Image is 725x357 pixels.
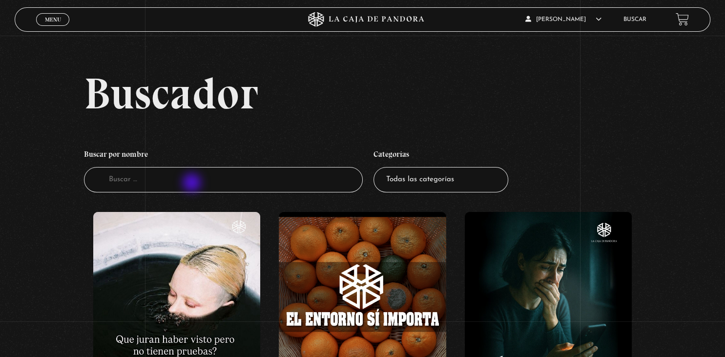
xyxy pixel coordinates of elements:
span: Cerrar [41,24,64,31]
h4: Buscar por nombre [84,145,362,167]
h4: Categorías [373,145,508,167]
a: View your shopping cart [676,13,689,26]
span: [PERSON_NAME] [525,17,601,22]
span: Menu [45,17,61,22]
h2: Buscador [84,71,710,115]
a: Buscar [623,17,646,22]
